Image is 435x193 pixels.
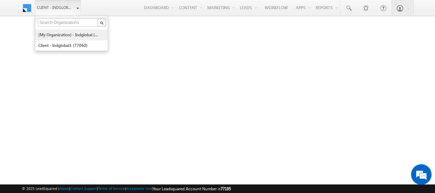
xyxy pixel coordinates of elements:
span: Client - indglobal2 (77195) [37,4,73,11]
a: About [59,186,69,191]
span: 77195 [221,186,231,191]
span: © 2025 LeadSquared | | | | | [22,185,231,192]
a: Acceptable Use [126,186,152,191]
a: (My Organization) - indglobal (48060) [38,29,101,40]
a: Contact Support [70,186,97,191]
em: Start Chat [93,148,124,157]
div: Chat with us now [36,36,115,45]
span: Your Leadsquared Account Number is [153,186,231,191]
img: Search [100,21,103,25]
input: Search Organizations [38,18,98,27]
a: Client - indglobal1 (77060) [38,40,101,51]
img: d_60004797649_company_0_60004797649 [12,36,29,45]
a: Terms of Service [98,186,125,191]
textarea: Type your message and hit 'Enter' [9,63,125,142]
div: Minimize live chat window [112,3,129,20]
